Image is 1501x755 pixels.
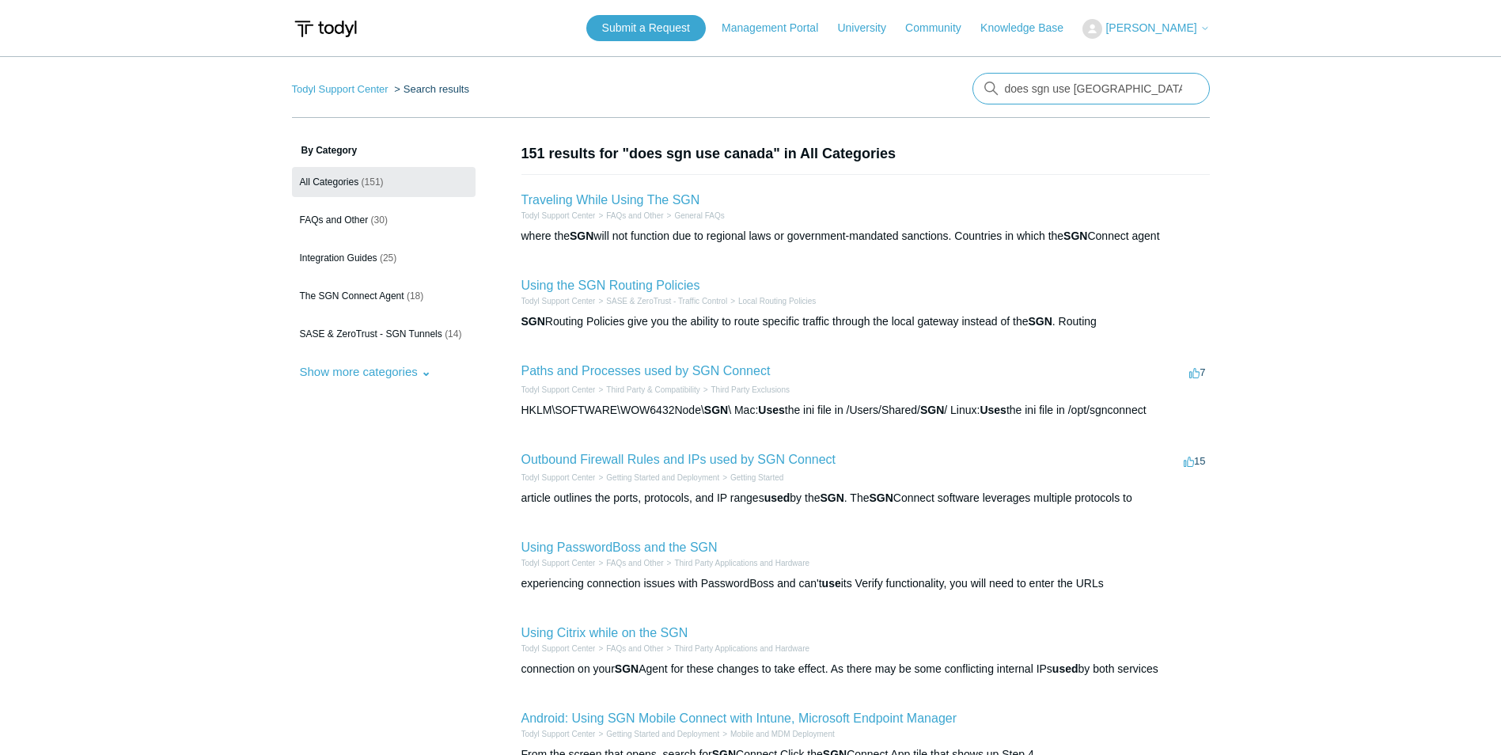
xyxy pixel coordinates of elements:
[521,193,700,207] a: Traveling While Using The SGN
[764,491,790,504] em: used
[445,328,461,340] span: (14)
[972,73,1210,104] input: Search
[521,473,596,482] a: Todyl Support Center
[664,210,725,222] li: General FAQs
[521,211,596,220] a: Todyl Support Center
[521,557,596,569] li: Todyl Support Center
[521,210,596,222] li: Todyl Support Center
[606,730,719,738] a: Getting Started and Deployment
[869,491,893,504] em: SGN
[300,290,404,302] span: The SGN Connect Agent
[300,214,369,226] span: FAQs and Other
[837,20,901,36] a: University
[300,252,377,264] span: Integration Guides
[292,205,476,235] a: FAQs and Other (30)
[521,711,957,725] a: Android: Using SGN Mobile Connect with Intune, Microsoft Endpoint Manager
[1052,662,1078,675] em: used
[920,404,944,416] em: SGN
[521,143,1210,165] h1: 151 results for "does sgn use canada" in All Categories
[362,176,384,188] span: (151)
[521,643,596,654] li: Todyl Support Center
[521,575,1210,592] div: experiencing connection issues with PasswordBoss and can't its Verify functionality, you will nee...
[980,20,1079,36] a: Knowledge Base
[380,252,396,264] span: (25)
[738,297,816,305] a: Local Routing Policies
[719,472,783,484] li: Getting Started
[521,559,596,567] a: Todyl Support Center
[1189,366,1205,378] span: 7
[606,385,699,394] a: Third Party & Compatibility
[521,295,596,307] li: Todyl Support Center
[371,214,388,226] span: (30)
[674,559,809,567] a: Third Party Applications and Hardware
[595,210,663,222] li: FAQs and Other
[521,472,596,484] li: Todyl Support Center
[595,643,663,654] li: FAQs and Other
[521,730,596,738] a: Todyl Support Center
[292,143,476,157] h3: By Category
[521,541,718,554] a: Using PasswordBoss and the SGN
[292,281,476,311] a: The SGN Connect Agent (18)
[292,243,476,273] a: Integration Guides (25)
[722,20,834,36] a: Management Portal
[1184,455,1205,467] span: 15
[595,557,663,569] li: FAQs and Other
[391,83,469,95] li: Search results
[407,290,423,302] span: (18)
[719,728,835,740] li: Mobile and MDM Deployment
[521,297,596,305] a: Todyl Support Center
[727,295,816,307] li: Local Routing Policies
[606,559,663,567] a: FAQs and Other
[606,297,727,305] a: SASE & ZeroTrust - Traffic Control
[980,404,1006,416] em: Uses
[664,557,809,569] li: Third Party Applications and Hardware
[700,384,790,396] li: Third Party Exclusions
[711,385,790,394] a: Third Party Exclusions
[674,211,724,220] a: General FAQs
[704,404,728,416] em: SGN
[1029,315,1052,328] em: SGN
[905,20,977,36] a: Community
[595,728,719,740] li: Getting Started and Deployment
[292,319,476,349] a: SASE & ZeroTrust - SGN Tunnels (14)
[521,661,1210,677] div: connection on your Agent for these changes to take effect. As there may be some conflicting inter...
[521,313,1210,330] div: Routing Policies give you the ability to route specific traffic through the local gateway instead...
[1063,230,1087,242] em: SGN
[606,644,663,653] a: FAQs and Other
[521,644,596,653] a: Todyl Support Center
[521,228,1210,245] div: where the will not function due to regional laws or government-mandated sanctions. Countries in w...
[606,211,663,220] a: FAQs and Other
[300,328,442,340] span: SASE & ZeroTrust - SGN Tunnels
[730,473,783,482] a: Getting Started
[292,83,389,95] a: Todyl Support Center
[521,385,596,394] a: Todyl Support Center
[1105,21,1196,34] span: [PERSON_NAME]
[674,644,809,653] a: Third Party Applications and Hardware
[595,472,719,484] li: Getting Started and Deployment
[730,730,835,738] a: Mobile and MDM Deployment
[521,490,1210,506] div: article outlines the ports, protocols, and IP ranges by the . The Connect software leverages mult...
[521,728,596,740] li: Todyl Support Center
[615,662,639,675] em: SGN
[820,491,843,504] em: SGN
[595,295,727,307] li: SASE & ZeroTrust - Traffic Control
[595,384,699,396] li: Third Party & Compatibility
[521,626,688,639] a: Using Citrix while on the SGN
[664,643,809,654] li: Third Party Applications and Hardware
[521,384,596,396] li: Todyl Support Center
[292,357,439,386] button: Show more categories
[586,15,706,41] a: Submit a Request
[292,83,392,95] li: Todyl Support Center
[292,14,359,44] img: Todyl Support Center Help Center home page
[521,279,700,292] a: Using the SGN Routing Policies
[300,176,359,188] span: All Categories
[292,167,476,197] a: All Categories (151)
[521,364,771,377] a: Paths and Processes used by SGN Connect
[758,404,784,416] em: Uses
[822,577,841,590] em: use
[606,473,719,482] a: Getting Started and Deployment
[521,453,836,466] a: Outbound Firewall Rules and IPs used by SGN Connect
[1082,19,1209,39] button: [PERSON_NAME]
[521,402,1210,419] div: HKLM\SOFTWARE\WOW6432Node\ \ Mac: the ini file in /Users/Shared/ / Linux: the ini file in /opt/sg...
[521,315,545,328] em: SGN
